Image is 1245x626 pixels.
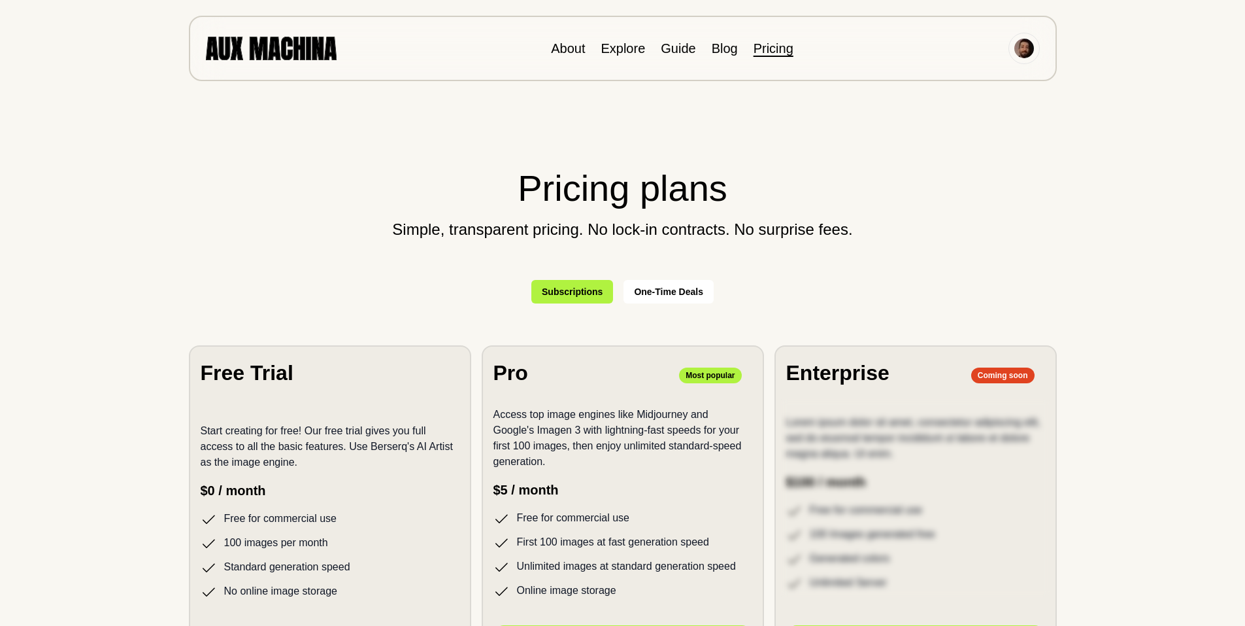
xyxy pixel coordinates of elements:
li: 100 images per month [201,535,459,551]
h2: Pricing plans [189,161,1057,216]
li: No online image storage [201,583,459,600]
h2: Free Trial [201,357,293,389]
button: One-Time Deals [623,280,714,304]
img: AUX MACHINA [206,37,337,60]
p: $0 / month [201,481,459,500]
p: Access top image engines like Midjourney and Google's Imagen 3 with lightning-fast speeds for you... [493,407,752,470]
a: Pricing [754,41,793,56]
li: Free for commercial use [493,510,752,527]
li: First 100 images at fast generation speed [493,534,752,551]
img: Avatar [1014,39,1034,58]
li: Standard generation speed [201,559,459,576]
button: Subscriptions [531,280,613,304]
p: $5 / month [493,480,752,500]
a: Guide [661,41,695,56]
li: Unlimited images at standard generation speed [493,559,752,575]
p: Most popular [679,368,741,383]
h2: Pro [493,357,528,389]
h2: Enterprise [786,357,889,389]
a: About [551,41,585,56]
li: Online image storage [493,583,752,599]
p: Simple, transparent pricing. No lock-in contracts. No surprise fees. [189,221,1057,238]
p: Start creating for free! Our free trial gives you full access to all the basic features. Use Bers... [201,423,459,470]
li: Free for commercial use [201,511,459,527]
a: Blog [712,41,738,56]
p: Coming soon [971,368,1035,383]
a: Explore [601,41,645,56]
